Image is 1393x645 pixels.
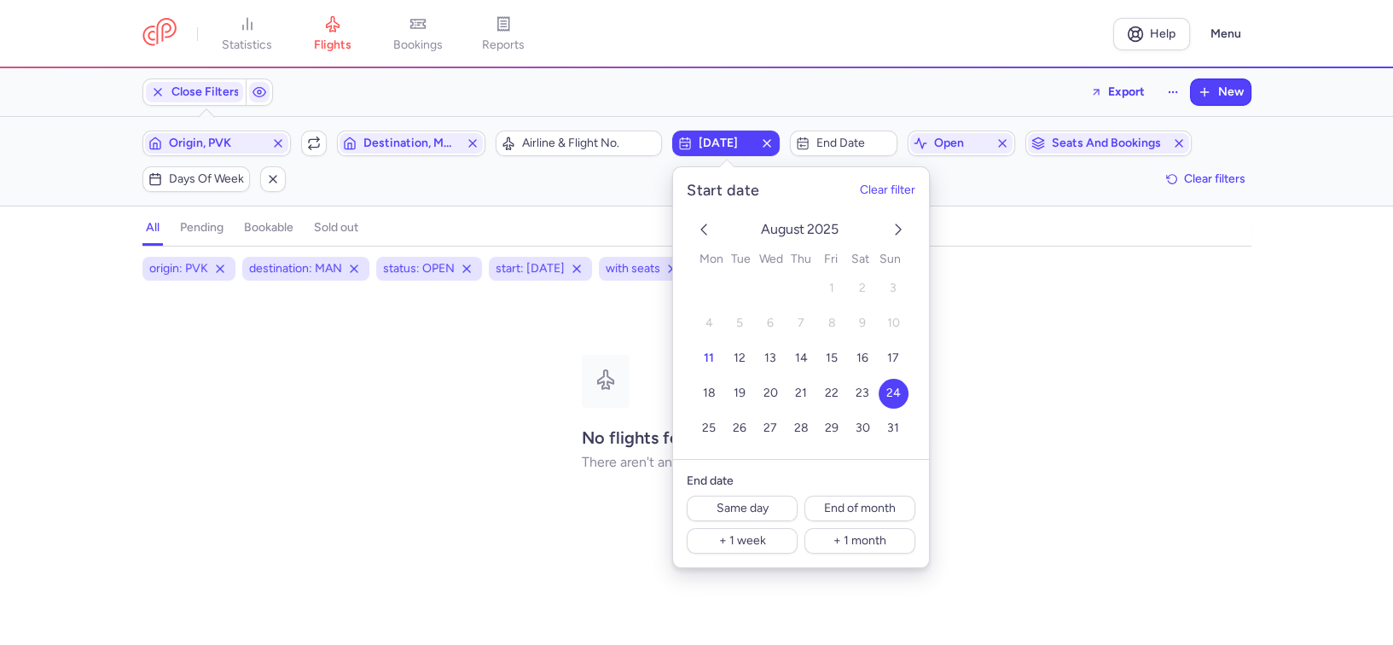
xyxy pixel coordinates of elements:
[878,309,908,339] button: 10
[855,421,869,435] span: 30
[1218,85,1244,99] span: New
[694,414,723,444] button: 25
[1150,27,1175,40] span: Help
[878,344,908,374] button: 17
[793,421,808,435] span: 28
[859,281,866,295] span: 2
[222,38,272,53] span: statistics
[886,316,899,330] span: 10
[826,351,838,365] span: 15
[694,309,723,339] button: 4
[767,316,774,330] span: 6
[142,166,250,192] button: Days of week
[795,386,807,400] span: 21
[736,316,743,330] span: 5
[169,137,264,150] span: Origin, PVK
[702,386,715,400] span: 18
[816,274,846,304] button: 1
[887,421,899,435] span: 31
[143,79,246,105] button: Close Filters
[687,496,798,521] button: Same day
[734,386,746,400] span: 19
[149,260,208,277] span: origin: PVK
[142,18,177,49] a: CitizenPlane red outlined logo
[724,344,754,374] button: 12
[1160,166,1251,192] button: Clear filters
[816,137,891,150] span: End date
[249,260,342,277] span: destination: MAN
[816,309,846,339] button: 8
[786,309,815,339] button: 7
[314,38,351,53] span: flights
[672,131,780,156] button: [DATE]
[694,379,723,409] button: 18
[847,274,877,304] button: 2
[1108,85,1145,98] span: Export
[582,427,709,448] strong: No flights found
[804,528,915,554] button: + 1 month
[825,386,839,400] span: 22
[763,386,777,400] span: 20
[733,421,746,435] span: 26
[687,474,915,489] h6: End date
[934,137,989,150] span: open
[887,351,899,365] span: 17
[724,309,754,339] button: 5
[798,316,804,330] span: 7
[786,344,815,374] button: 14
[804,496,915,521] button: End of month
[829,281,834,295] span: 1
[734,351,746,365] span: 12
[856,351,868,365] span: 16
[694,344,723,374] button: 11
[755,344,785,374] button: 13
[496,131,662,156] button: Airline & Flight No.
[860,183,915,197] button: Clear filter
[847,344,877,374] button: 16
[1191,79,1251,105] button: New
[363,137,459,150] span: Destination, MAN
[383,260,455,277] span: status: OPEN
[1052,137,1165,150] span: Seats and bookings
[1200,18,1251,50] button: Menu
[847,414,877,444] button: 30
[790,131,897,156] button: End date
[878,379,908,409] button: 24
[290,15,375,53] a: flights
[755,379,785,409] button: 20
[816,379,846,409] button: 22
[825,421,839,435] span: 29
[847,309,877,339] button: 9
[337,131,485,156] button: Destination, MAN
[764,351,776,365] span: 13
[755,309,785,339] button: 6
[755,414,785,444] button: 27
[496,260,565,277] span: start: [DATE]
[856,386,869,400] span: 23
[461,15,546,53] a: reports
[375,15,461,53] a: bookings
[146,220,160,235] h4: all
[699,137,753,150] span: [DATE]
[878,414,908,444] button: 31
[314,220,358,235] h4: sold out
[816,414,846,444] button: 29
[890,281,897,295] span: 3
[1184,172,1245,185] span: Clear filters
[393,38,443,53] span: bookings
[763,421,777,435] span: 27
[794,351,807,365] span: 14
[1025,131,1192,156] button: Seats and bookings
[761,221,807,237] span: August
[888,219,908,243] button: next month
[482,38,525,53] span: reports
[606,260,660,277] span: with seats
[724,379,754,409] button: 19
[169,172,244,186] span: Days of week
[244,220,293,235] h4: bookable
[687,528,798,554] button: + 1 week
[687,181,760,200] h5: Start date
[878,274,908,304] button: 3
[142,131,291,156] button: Origin, PVK
[724,414,754,444] button: 26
